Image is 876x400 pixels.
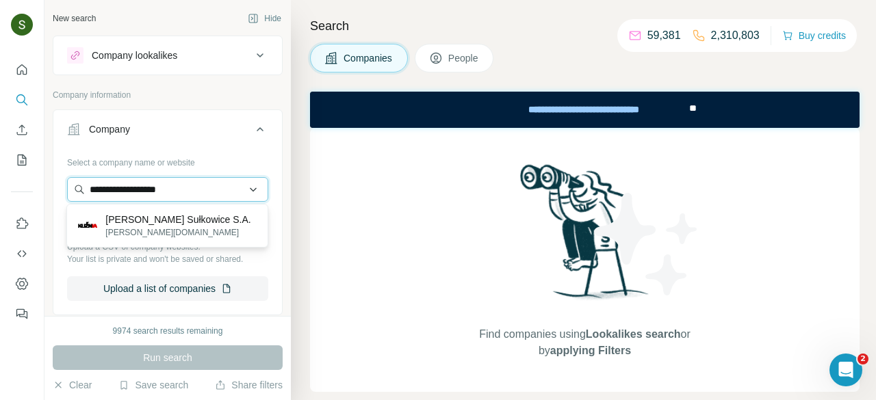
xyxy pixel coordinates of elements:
button: Share filters [215,378,283,392]
button: Use Surfe API [11,241,33,266]
div: Select a company name or website [67,151,268,169]
p: [PERSON_NAME] Sułkowice S.A. [105,213,250,226]
p: [PERSON_NAME][DOMAIN_NAME] [105,226,250,239]
iframe: Banner [310,92,860,128]
p: Your list is private and won't be saved or shared. [67,253,268,265]
p: 2,310,803 [711,27,760,44]
button: Clear [53,378,92,392]
button: Use Surfe on LinkedIn [11,211,33,236]
button: Dashboard [11,271,33,296]
span: 2 [858,354,868,364]
button: Enrich CSV [11,118,33,142]
img: Kuźnia Sułkowice S.A. [78,216,97,235]
button: Search [11,88,33,112]
button: My lists [11,148,33,172]
img: Surfe Illustration - Stars [585,183,708,306]
button: Hide [238,8,291,29]
div: New search [53,12,96,25]
button: Company lookalikes [53,39,282,72]
button: Feedback [11,302,33,326]
p: 59,381 [647,27,681,44]
h4: Search [310,16,860,36]
span: Companies [344,51,394,65]
img: Surfe Illustration - Woman searching with binoculars [514,161,656,313]
div: Company lookalikes [92,49,177,62]
iframe: Intercom live chat [829,354,862,386]
button: Buy credits [782,26,846,45]
img: Avatar [11,14,33,36]
div: Company [89,122,130,136]
span: Lookalikes search [586,328,681,340]
button: Save search [118,378,188,392]
button: Quick start [11,57,33,82]
button: Company [53,113,282,151]
span: Find companies using or by [475,326,694,359]
span: People [448,51,480,65]
div: 9974 search results remaining [113,325,223,337]
span: applying Filters [550,345,631,356]
button: Upload a list of companies [67,276,268,301]
p: Company information [53,89,283,101]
